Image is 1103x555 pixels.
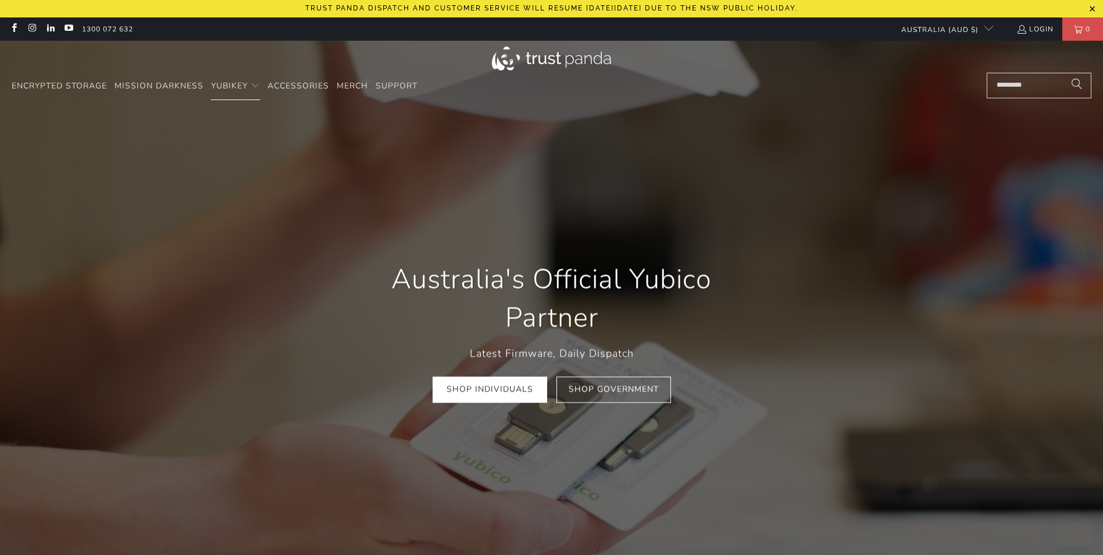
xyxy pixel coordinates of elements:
[492,47,611,70] img: Trust Panda Australia
[376,80,417,91] span: Support
[1062,17,1103,41] a: 0
[82,23,133,35] a: 1300 072 632
[267,73,329,100] a: Accessories
[360,346,744,362] p: Latest Firmware, Daily Dispatch
[12,80,107,91] span: Encrypted Storage
[63,24,73,34] a: Trust Panda Australia on YouTube
[360,260,744,337] h1: Australia's Official Yubico Partner
[433,377,547,403] a: Shop Individuals
[211,73,260,100] summary: YubiKey
[12,73,107,100] a: Encrypted Storage
[9,24,19,34] a: Trust Panda Australia on Facebook
[115,80,204,91] span: Mission Darkness
[211,80,248,91] span: YubiKey
[337,80,368,91] span: Merch
[337,73,368,100] a: Merch
[1016,23,1054,35] a: Login
[1083,17,1093,41] span: 0
[27,24,37,34] a: Trust Panda Australia on Instagram
[115,73,204,100] a: Mission Darkness
[1062,73,1091,98] button: Search
[12,73,417,100] nav: Translation missing: en.navigation.header.main_nav
[892,17,993,41] button: Australia (AUD $)
[305,4,798,12] p: Trust Panda dispatch and customer service will resume [DATE][DATE] due to the NSW public holiday.
[376,73,417,100] a: Support
[987,73,1091,98] input: Search...
[267,80,329,91] span: Accessories
[1056,508,1094,546] iframe: Button to launch messaging window
[556,377,671,403] a: Shop Government
[45,24,55,34] a: Trust Panda Australia on LinkedIn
